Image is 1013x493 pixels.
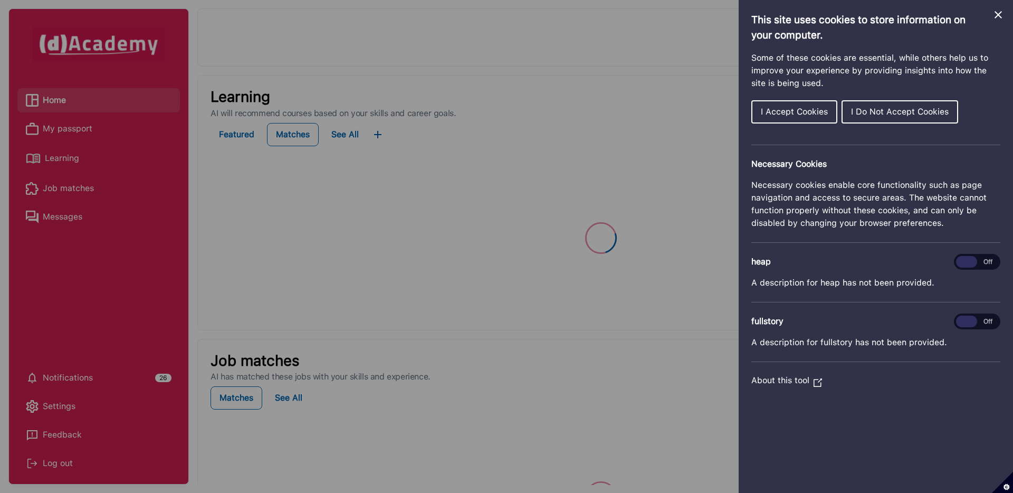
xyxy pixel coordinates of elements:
[751,158,1000,170] h2: Necessary Cookies
[956,316,977,327] span: On
[751,255,1000,268] h3: heap
[956,256,977,268] span: On
[751,315,1000,328] h3: fullstory
[851,107,949,117] span: I Do Not Accept Cookies
[751,336,1000,349] p: A description for fullstory has not been provided.
[977,256,998,268] span: Off
[751,277,1000,289] p: A description for heap has not been provided.
[751,375,822,385] a: About this tool
[992,8,1005,21] button: Close Cookie Control
[977,316,998,327] span: Off
[751,52,1000,90] p: Some of these cookies are essential, while others help us to improve your experience by providing...
[751,13,1000,43] h1: This site uses cookies to store information on your computer.
[761,107,828,117] span: I Accept Cookies
[992,472,1013,493] button: Set cookie preferences
[842,100,958,124] button: I Do Not Accept Cookies
[751,100,837,124] button: I Accept Cookies
[751,179,1000,230] p: Necessary cookies enable core functionality such as page navigation and access to secure areas. T...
